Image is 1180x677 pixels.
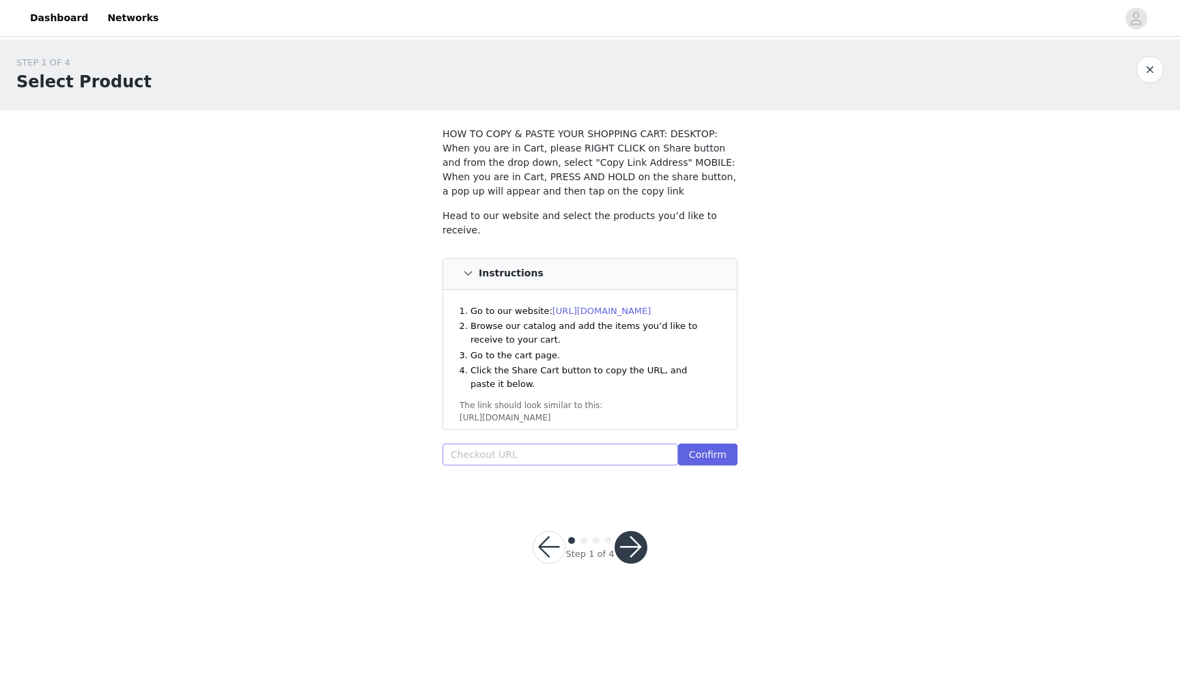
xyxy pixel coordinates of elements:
[470,304,714,318] li: Go to our website:
[460,399,720,412] div: The link should look similar to this:
[479,268,544,279] h4: Instructions
[470,319,714,346] li: Browse our catalog and add the items you’d like to receive to your cart.
[470,349,714,362] li: Go to the cart page.
[552,306,651,316] a: [URL][DOMAIN_NAME]
[442,444,678,465] input: Checkout URL
[16,70,152,94] h1: Select Product
[470,364,714,390] li: Click the Share Cart button to copy the URL, and paste it below.
[99,3,167,33] a: Networks
[442,209,737,237] p: Head to our website and select the products you’d like to receive.
[565,547,614,561] div: Step 1 of 4
[460,412,720,424] div: [URL][DOMAIN_NAME]
[16,56,152,70] div: STEP 1 OF 4
[1129,8,1142,29] div: avatar
[22,3,96,33] a: Dashboard
[678,444,737,465] button: Confirm
[442,127,737,199] p: HOW TO COPY & PASTE YOUR SHOPPING CART: DESKTOP: When you are in Cart, please RIGHT CLICK on Shar...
